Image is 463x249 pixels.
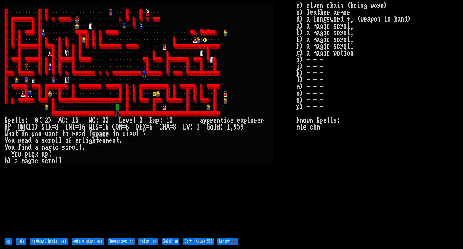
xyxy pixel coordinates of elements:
[82,137,85,144] div: l
[183,124,186,131] div: L
[139,124,143,131] div: E
[166,117,170,124] div: 1
[237,117,240,124] div: e
[129,131,133,137] div: e
[112,131,116,137] div: t
[28,137,32,144] div: d
[220,124,224,131] div: :
[210,124,213,131] div: o
[8,144,11,151] div: o
[173,124,176,131] div: 8
[217,117,220,124] div: n
[200,117,203,124] div: a
[15,117,18,124] div: l
[79,137,82,144] div: n
[32,151,35,158] div: c
[230,124,234,131] div: ,
[45,158,48,164] div: c
[42,137,45,144] div: s
[170,117,173,124] div: 3
[143,124,146,131] div: X
[119,117,122,124] div: L
[25,144,28,151] div: n
[220,117,224,124] div: t
[52,124,55,131] div: =
[48,131,52,137] div: a
[21,158,25,164] div: m
[11,144,15,151] div: u
[170,124,173,131] div: =
[69,144,72,151] div: r
[250,117,254,124] div: o
[55,124,58,131] div: 8
[75,144,79,151] div: l
[79,124,82,131] div: 1
[72,131,75,137] div: r
[35,124,38,131] div: )
[8,158,11,164] div: )
[21,124,25,131] mark: 1
[106,117,109,124] div: 3
[8,131,11,137] div: h
[45,124,48,131] div: T
[139,117,143,124] div: 2
[129,117,133,124] div: e
[82,144,85,151] div: .
[227,117,230,124] div: c
[48,151,52,158] div: :
[122,124,126,131] div: =
[58,137,62,144] div: l
[234,124,237,131] div: 9
[296,2,458,236] stats: e) elven chain (being worn) c) leather armor d) a longsword +1 (weapon in hand) a) a magic scroll...
[102,137,106,144] div: n
[79,144,82,151] div: l
[28,144,32,151] div: d
[30,238,68,245] input: Keyboard hints: off
[45,117,48,124] div: 2
[133,117,136,124] div: l
[62,144,65,151] div: s
[207,124,210,131] div: G
[35,151,38,158] div: k
[82,124,85,131] div: 6
[55,131,58,137] div: t
[75,117,79,124] div: 5
[28,158,32,164] div: g
[8,124,11,131] div: P
[96,137,99,144] div: t
[207,117,210,124] div: p
[72,117,75,124] div: 1
[102,124,106,131] div: 1
[35,144,38,151] div: a
[21,137,25,144] div: e
[55,137,58,144] div: l
[203,117,207,124] div: p
[136,131,139,137] div: ]
[89,124,92,131] div: W
[32,124,35,131] div: 1
[240,117,244,124] div: x
[5,131,8,137] div: W
[92,131,96,137] div: s
[11,131,15,137] div: a
[217,124,220,131] div: d
[116,137,119,144] div: t
[247,117,250,124] div: l
[99,137,102,144] div: e
[227,124,230,131] div: 1
[5,117,8,124] div: S
[5,137,8,144] div: Y
[21,131,25,137] div: d
[213,117,217,124] div: e
[163,124,166,131] div: H
[5,124,8,131] div: H
[62,131,65,137] div: t
[119,124,122,131] div: N
[45,144,48,151] div: a
[28,151,32,158] div: i
[15,158,18,164] div: a
[99,131,102,137] div: a
[18,151,21,158] div: u
[149,124,153,131] div: 6
[25,124,28,131] div: (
